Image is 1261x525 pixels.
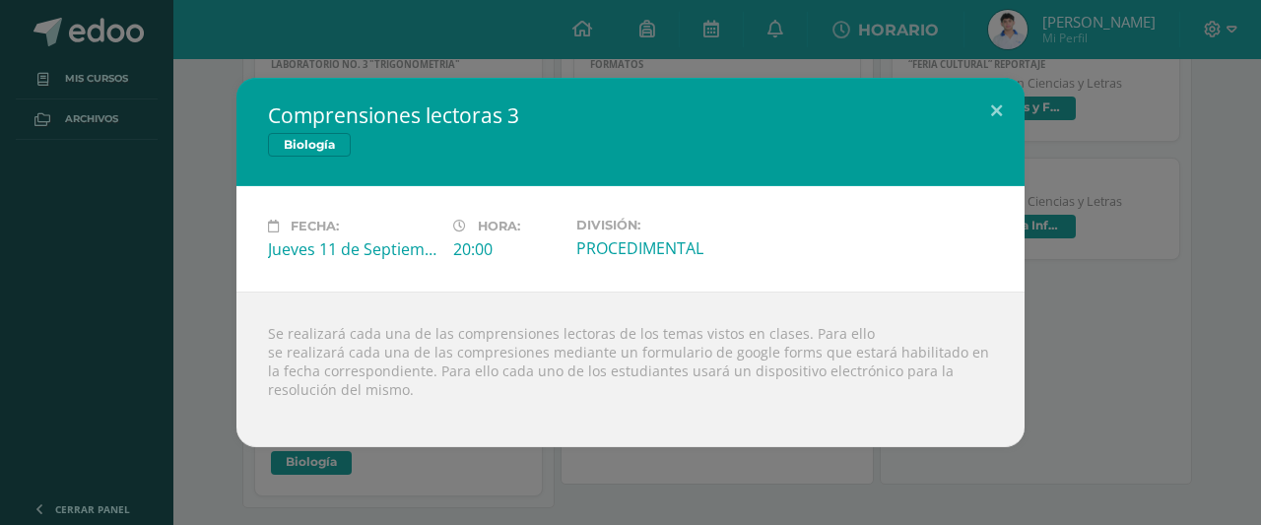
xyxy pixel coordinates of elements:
[268,238,437,260] div: Jueves 11 de Septiembre
[576,218,746,232] label: División:
[291,219,339,233] span: Fecha:
[453,238,561,260] div: 20:00
[236,292,1025,447] div: Se realizará cada una de las comprensiones lectoras de los temas vistos en clases. Para ello se r...
[268,133,351,157] span: Biología
[478,219,520,233] span: Hora:
[576,237,746,259] div: PROCEDIMENTAL
[968,78,1025,145] button: Close (Esc)
[268,101,993,129] h2: Comprensiones lectoras 3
